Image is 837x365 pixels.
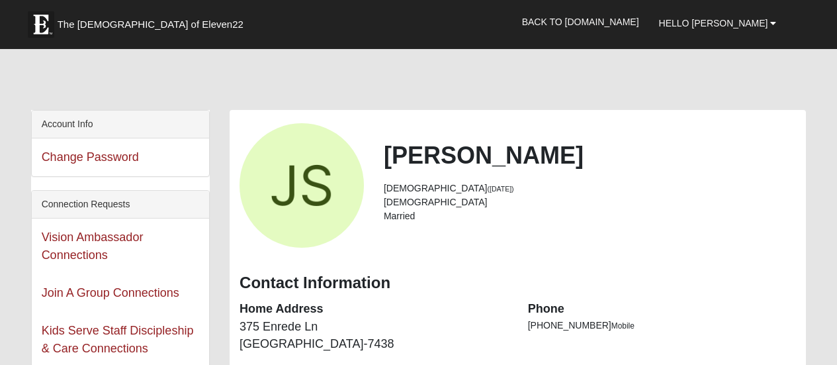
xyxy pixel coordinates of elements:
span: The [DEMOGRAPHIC_DATA] of Eleven22 [58,18,243,31]
li: Married [384,209,796,223]
h3: Contact Information [240,274,796,293]
a: View Fullsize Photo [240,123,364,248]
li: [DEMOGRAPHIC_DATA] [384,182,796,195]
a: Change Password [42,150,139,164]
li: [DEMOGRAPHIC_DATA] [384,195,796,209]
span: Mobile [611,321,635,331]
a: Kids Serve Staff Discipleship & Care Connections [42,324,194,355]
a: The [DEMOGRAPHIC_DATA] of Eleven22 [21,5,286,38]
a: Hello [PERSON_NAME] [649,7,787,40]
div: Account Info [32,111,209,138]
li: [PHONE_NUMBER] [528,319,797,333]
a: Back to [DOMAIN_NAME] [512,5,649,38]
a: Vision Ambassador Connections [42,231,144,262]
h2: [PERSON_NAME] [384,141,796,170]
dt: Phone [528,301,797,318]
div: Connection Requests [32,191,209,219]
dt: Home Address [240,301,508,318]
a: Join A Group Connections [42,286,179,299]
small: ([DATE]) [488,185,514,193]
dd: 375 Enrede Ln [GEOGRAPHIC_DATA]-7438 [240,319,508,352]
img: Eleven22 logo [28,11,54,38]
span: Hello [PERSON_NAME] [659,18,768,28]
